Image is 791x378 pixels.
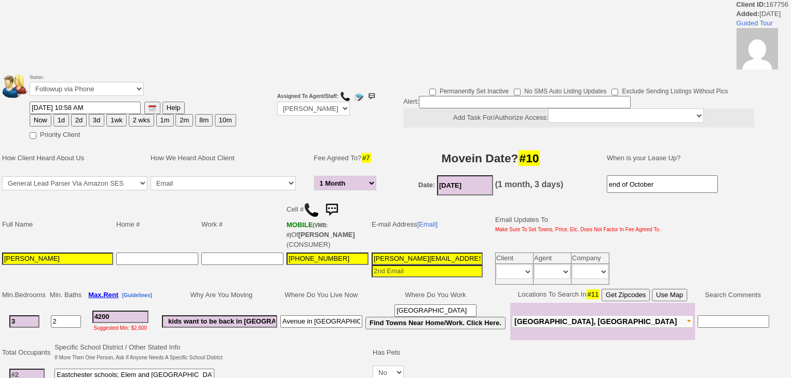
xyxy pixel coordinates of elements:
[321,200,342,220] img: sms.png
[215,114,236,127] button: 10m
[372,265,483,277] input: 2nd Email
[195,114,213,127] button: 8m
[30,114,51,127] button: Now
[737,28,778,69] img: aa2d4761005712cf9c11788a0a4e6c57
[1,143,149,174] td: How Client Heard About Us
[534,253,571,264] td: Agent
[587,289,600,299] span: #11
[1,341,53,364] td: Total Occupants
[71,114,87,127] button: 2d
[287,221,313,229] font: MOBILE
[370,198,484,251] td: E-mail Address
[1,287,48,303] td: Min.
[53,341,224,364] td: Specific School District / Other Stated Info
[30,132,36,139] input: Priority Client
[287,221,328,239] b: AT&T Wireless
[394,304,476,317] input: #9
[149,143,308,174] td: How We Heard About Client
[495,180,564,189] b: (1 month, 3 days)
[737,19,773,27] a: Guided Tour
[304,202,319,218] img: call.png
[88,291,118,299] b: Max.
[298,231,355,239] b: [PERSON_NAME]
[364,287,507,303] td: Where Do You Work
[162,102,185,114] button: Help
[487,198,662,251] td: Email Updates To
[15,291,46,299] span: Bedrooms
[129,114,154,127] button: 2 wks
[366,91,377,102] img: sms.png
[175,114,193,127] button: 2m
[353,91,364,102] img: compose_email.png
[9,315,39,328] input: #1
[122,292,152,298] b: [Guidelines]
[103,291,118,299] span: Rent
[372,253,483,265] input: 1st Email - Question #0
[148,104,156,112] img: [calendar icon]
[48,287,83,303] td: Min. Baths
[156,114,174,127] button: 1m
[571,253,609,264] td: Company
[519,150,540,166] span: #10
[417,220,438,228] a: [Email]
[607,175,718,193] input: #7
[3,75,34,98] img: people.png
[312,143,381,174] td: Fee Agreed To?
[92,311,148,323] input: #3
[285,198,370,251] td: Cell # Of (CONSUMER)
[277,93,338,99] b: Assigned To Agent/Staff:
[737,10,760,18] b: Added:
[429,84,509,96] label: Permanently Set Inactive
[361,153,371,163] span: #7
[403,108,754,128] center: Add Task For/Authorize Access:
[1,198,115,251] td: Full Name
[340,91,350,102] img: call.png
[122,291,152,299] a: [Guidelines]
[418,181,435,189] b: Date:
[371,341,405,364] td: Has Pets
[737,1,766,8] b: Client ID:
[54,355,222,360] font: If More Then One Person, Ask If Anyone Needs A Specific School District
[403,96,754,128] div: Alert:
[611,89,618,95] input: Exclude Sending Listings Without Pics
[89,114,104,127] button: 3d
[514,84,606,96] label: No SMS Auto Listing Updates
[115,198,200,251] td: Home #
[387,149,595,167] h3: Movein Date?
[514,317,677,326] span: [GEOGRAPHIC_DATA], [GEOGRAPHIC_DATA]
[30,128,80,139] label: Priority Client
[93,325,147,331] font: Suggested Min: $2,600
[495,227,661,232] font: Make Sure To Set Towns, Price, Etc. Does Not Factor In Fee Agreed To.
[279,287,364,303] td: Where Do You Live Now
[106,114,127,127] button: 1wk
[429,89,436,95] input: Permanently Set Inactive
[496,253,534,264] td: Client
[200,198,285,251] td: Work #
[518,290,687,298] nobr: Locations To Search In
[602,289,650,301] button: Get Zipcodes
[53,114,69,127] button: 1d
[512,315,693,328] button: [GEOGRAPHIC_DATA], [GEOGRAPHIC_DATA]
[652,289,687,301] button: Use Map
[611,84,728,96] label: Exclude Sending Listings Without Pics
[30,74,144,93] font: Status:
[160,287,279,303] td: Why Are You Moving
[514,89,521,95] input: No SMS Auto Listing Updates
[280,315,362,328] input: #8
[695,287,771,303] td: Search Comments
[162,315,277,328] input: #6
[365,317,506,329] button: Find Towns Near Home/Work. Click Here.
[596,143,772,174] td: When is your Lease Up?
